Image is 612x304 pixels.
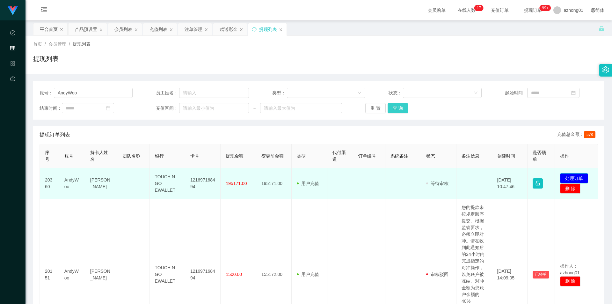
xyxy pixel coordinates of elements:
[90,150,108,162] span: 持卡人姓名
[156,105,179,112] span: 充值区间：
[190,153,199,159] span: 卡号
[389,90,403,96] span: 状态：
[521,8,545,12] span: 提现订单
[106,106,110,110] i: 图标: calendar
[584,131,595,138] span: 578
[249,105,260,112] span: ~
[272,90,287,96] span: 类型：
[40,131,70,139] span: 提现订单列表
[185,23,202,35] div: 注单管理
[134,28,138,32] i: 图标: close
[69,41,70,47] span: /
[560,263,580,275] span: 操作人：azhong01
[479,5,481,11] p: 7
[10,58,15,71] i: 图标: appstore-o
[59,168,85,199] td: AndyWoo
[45,150,49,162] span: 序号
[492,168,528,199] td: [DATE] 10:47:46
[169,28,173,32] i: 图标: close
[533,178,543,189] button: 图标: lock
[226,272,242,277] span: 1500.00
[297,181,319,186] span: 用户充值
[114,23,132,35] div: 会员列表
[591,8,595,12] i: 图标: global
[539,5,551,11] sup: 1067
[64,153,73,159] span: 账号
[54,88,133,98] input: 请输入
[474,91,478,95] i: 图标: down
[259,23,277,35] div: 提现列表
[10,31,15,87] span: 数据中心
[85,168,117,199] td: [PERSON_NAME]
[179,88,249,98] input: 请输入
[358,153,376,159] span: 订单编号
[426,272,448,277] span: 审核驳回
[497,153,515,159] span: 创建时间
[560,153,569,159] span: 操作
[477,5,479,11] p: 1
[8,6,18,15] img: logo.9652507e.png
[474,5,484,11] sup: 17
[297,153,306,159] span: 类型
[599,26,604,32] i: 图标: unlock
[10,27,15,40] i: 图标: check-circle-o
[560,276,580,286] button: 删 除
[332,150,346,162] span: 代付渠道
[505,90,527,96] span: 起始时间：
[150,168,185,199] td: TOUCH N GO EWALLET
[10,61,15,118] span: 产品管理
[560,183,580,194] button: 删 除
[365,103,386,113] button: 重 置
[297,272,319,277] span: 用户充值
[226,181,247,186] span: 195171.00
[156,90,179,96] span: 员工姓名：
[388,103,408,113] button: 查 询
[358,91,361,95] i: 图标: down
[10,46,15,103] span: 会员管理
[149,23,167,35] div: 充值列表
[488,8,512,12] span: 充值订单
[455,8,479,12] span: 在线人数
[33,54,59,63] h1: 提现列表
[73,41,91,47] span: 提现列表
[426,181,448,186] span: 等待审核
[40,168,59,199] td: 20360
[10,73,15,137] a: 图标: dashboard平台首页
[220,23,237,35] div: 赠送彩金
[99,28,103,32] i: 图标: close
[571,91,576,95] i: 图标: calendar
[179,103,249,113] input: 请输入最小值为
[390,153,408,159] span: 系统备注
[252,27,257,32] i: 图标: sync
[60,28,63,32] i: 图标: close
[256,168,292,199] td: 195171.00
[260,103,342,113] input: 请输入最大值为
[557,131,598,139] div: 充值总金额：
[122,153,140,159] span: 团队名称
[185,168,221,199] td: 121697168494
[226,153,244,159] span: 提现金额
[204,28,208,32] i: 图标: close
[279,28,283,32] i: 图标: close
[239,28,243,32] i: 图标: close
[261,153,284,159] span: 变更前金额
[33,41,42,47] span: 首页
[40,90,54,96] span: 账号：
[560,173,588,183] button: 处理订单
[602,66,609,73] i: 图标: setting
[155,153,164,159] span: 银行
[75,23,97,35] div: 产品预设置
[40,105,62,112] span: 结束时间：
[45,41,46,47] span: /
[33,0,55,21] i: 图标: menu-unfold
[533,150,546,162] span: 是否锁单
[10,43,15,56] i: 图标: table
[533,271,549,278] button: 已锁单
[426,153,435,159] span: 状态
[48,41,66,47] span: 会员管理
[40,23,58,35] div: 平台首页
[462,153,479,159] span: 备注信息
